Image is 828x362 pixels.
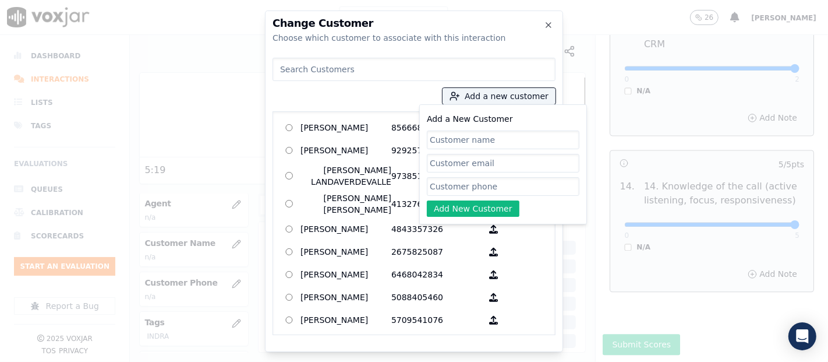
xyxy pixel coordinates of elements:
[443,88,555,104] button: Add a new customer
[391,266,482,284] p: 6468042834
[285,147,293,154] input: [PERSON_NAME] 9292572248
[285,200,293,208] input: [PERSON_NAME] [PERSON_NAME] 4132768577
[482,334,505,352] button: [PERSON_NAME] 2163348023
[285,317,293,324] input: [PERSON_NAME] 5709541076
[300,220,391,238] p: [PERSON_NAME]
[300,334,391,352] p: [PERSON_NAME]
[285,172,293,180] input: [PERSON_NAME] LANDAVERDEVALLE 9738518662
[391,164,482,188] p: 9738518662
[391,334,482,352] p: 2163348023
[391,142,482,160] p: 9292572248
[273,32,555,44] div: Choose which customer to associate with this interaction
[391,192,482,216] p: 4132768577
[482,220,505,238] button: [PERSON_NAME] 4843357326
[273,18,555,29] h2: Change Customer
[482,289,505,307] button: [PERSON_NAME] 5088405460
[300,164,391,188] p: [PERSON_NAME] LANDAVERDEVALLE
[391,311,482,329] p: 5709541076
[391,243,482,261] p: 2675825087
[482,266,505,284] button: [PERSON_NAME] 6468042834
[300,289,391,307] p: [PERSON_NAME]
[285,294,293,301] input: [PERSON_NAME] 5088405460
[300,192,391,216] p: [PERSON_NAME] [PERSON_NAME]
[482,243,505,261] button: [PERSON_NAME] 2675825087
[391,289,482,307] p: 5088405460
[427,177,579,196] input: Customer phone
[300,266,391,284] p: [PERSON_NAME]
[427,131,579,149] input: Customer name
[300,243,391,261] p: [PERSON_NAME]
[285,124,293,132] input: [PERSON_NAME] 8566680251
[285,248,293,256] input: [PERSON_NAME] 2675825087
[427,154,579,173] input: Customer email
[427,201,519,217] button: Add New Customer
[482,311,505,329] button: [PERSON_NAME] 5709541076
[427,114,513,124] label: Add a New Customer
[300,142,391,160] p: [PERSON_NAME]
[285,271,293,279] input: [PERSON_NAME] 6468042834
[391,220,482,238] p: 4843357326
[300,119,391,137] p: [PERSON_NAME]
[273,58,555,81] input: Search Customers
[391,119,482,137] p: 8566680251
[285,226,293,233] input: [PERSON_NAME] 4843357326
[788,322,816,350] div: Open Intercom Messenger
[300,311,391,329] p: [PERSON_NAME]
